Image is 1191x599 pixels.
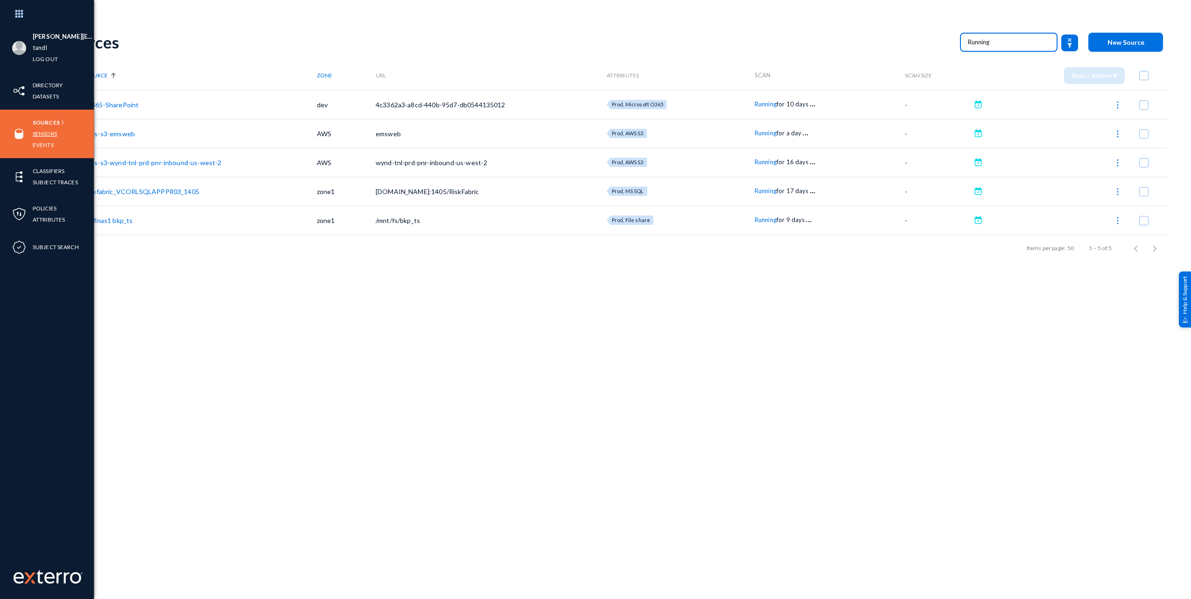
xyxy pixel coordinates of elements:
[813,184,815,195] span: .
[905,206,971,235] td: -
[33,177,78,188] a: Subject Traces
[33,166,64,176] a: Classifiers
[12,207,26,221] img: icon-policies.svg
[777,100,809,108] span: for 10 days
[755,129,777,137] span: Running
[33,42,47,53] a: tandl
[810,213,812,224] span: .
[376,72,386,79] span: URL
[1113,216,1122,225] img: icon-more.svg
[905,90,971,119] td: -
[806,213,807,224] span: .
[5,4,33,24] img: app launcher
[808,213,810,224] span: .
[612,159,644,165] span: Prod, AWS S3
[1113,158,1122,167] img: icon-more.svg
[777,158,809,166] span: for 16 days
[812,184,813,195] span: .
[1113,187,1122,196] img: icon-more.svg
[33,117,60,128] a: Sources
[802,126,804,137] span: .
[968,35,1050,49] input: Filter
[777,129,801,137] span: for a day
[1107,38,1144,46] span: New Source
[33,54,58,64] a: Log out
[317,72,376,79] div: Zone
[12,84,26,98] img: icon-inventory.svg
[33,214,65,225] a: Attributes
[86,130,135,138] a: aws-s3-emsweb
[14,570,83,584] img: exterro-work-mark.svg
[317,177,376,206] td: zone1
[33,80,63,91] a: Directory
[86,72,317,79] div: Source
[12,41,26,55] img: blank-profile-picture.png
[905,119,971,148] td: -
[905,177,971,206] td: -
[812,97,813,108] span: .
[1179,272,1191,327] div: Help & Support
[86,101,139,109] a: O365-SharePoint
[86,216,133,224] a: usflnas1 bkp_ts
[86,72,108,79] span: Source
[1145,239,1164,258] button: Next page
[33,139,54,150] a: Events
[1089,244,1112,252] div: 1 – 5 of 5
[813,97,815,108] span: .
[33,91,59,102] a: Datasets
[1113,129,1122,139] img: icon-more.svg
[376,188,479,195] span: [DOMAIN_NAME]:1405/RiskFabric
[813,155,815,166] span: .
[810,184,812,195] span: .
[905,148,971,177] td: -
[806,126,808,137] span: .
[812,155,813,166] span: .
[317,90,376,119] td: dev
[755,216,777,223] span: Running
[376,159,487,167] span: wynd-tnl-prd-pnr-inbound-us-west-2
[1127,239,1145,258] button: Previous page
[1182,317,1188,323] img: help_support.svg
[810,155,812,166] span: .
[33,203,56,214] a: Policies
[33,31,94,42] li: [PERSON_NAME][EMAIL_ADDRESS][PERSON_NAME][DOMAIN_NAME]
[1113,100,1122,110] img: icon-more.svg
[755,187,777,195] span: Running
[33,242,79,252] a: Subject Search
[86,188,199,195] a: riskfabric_VCORLSQLAPPPR03_1405
[1067,244,1074,252] div: 50
[317,206,376,235] td: zone1
[607,72,639,79] span: Attributes
[612,217,651,223] span: Prod, File share
[612,188,644,194] span: Prod, MS SQL
[24,572,35,584] img: exterro-logo.svg
[755,158,777,166] span: Running
[777,216,805,223] span: for 9 days
[317,119,376,148] td: AWS
[755,100,777,108] span: Running
[1027,244,1065,252] div: Items per page:
[755,71,771,79] span: Scan
[317,72,332,79] span: Zone
[33,128,57,139] a: Sensors
[1088,33,1163,52] button: New Source
[317,148,376,177] td: AWS
[12,127,26,141] img: icon-sources.svg
[612,130,644,136] span: Prod, AWS S3
[12,170,26,184] img: icon-elements.svg
[12,240,26,254] img: icon-compliance.svg
[905,72,932,79] span: Scan Size
[612,101,663,107] span: Prod, Microsoft O365
[805,126,806,137] span: .
[777,187,809,195] span: for 17 days
[376,216,420,224] span: /mnt/fs/bkp_ts
[810,97,812,108] span: .
[376,101,505,109] span: 4c3362a3-a8cd-440b-95d7-db0544135012
[376,130,401,138] span: emsweb
[62,33,951,52] div: Sources
[86,159,222,167] a: aws-s3-wynd-tnl-prd-pnr-inbound-us-west-2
